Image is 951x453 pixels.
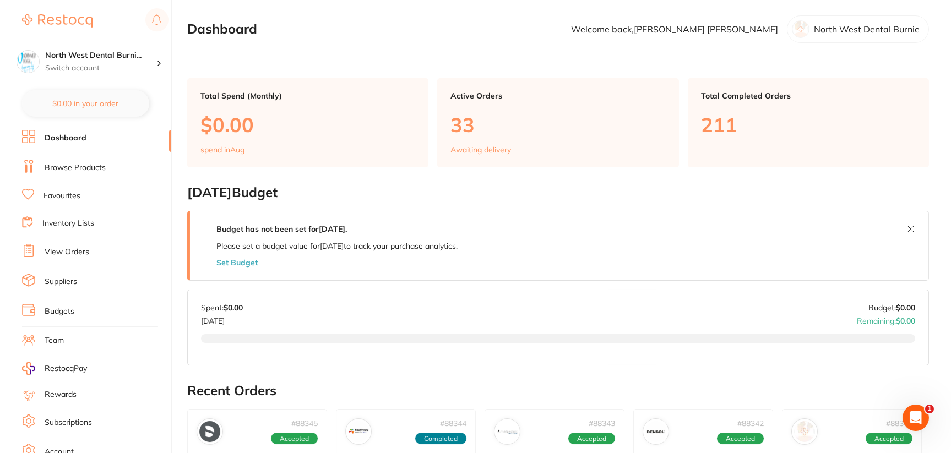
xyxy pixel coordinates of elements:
img: Henry Schein Halas [794,421,815,442]
button: Set Budget [216,258,258,267]
img: Dentsply Sirona [199,421,220,442]
p: Remaining: [857,312,915,325]
a: Favourites [44,190,80,201]
a: Inventory Lists [42,218,94,229]
strong: Budget has not been set for [DATE] . [216,224,347,234]
h4: North West Dental Burnie [45,50,156,61]
p: 211 [701,113,916,136]
p: # 88344 [440,419,466,428]
p: Active Orders [450,91,665,100]
p: Awaiting delivery [450,145,511,154]
span: Accepted [717,433,764,445]
p: Budget: [868,303,915,312]
a: Rewards [45,389,77,400]
strong: $0.00 [896,303,915,313]
p: Total Spend (Monthly) [200,91,415,100]
span: 1 [925,405,934,413]
h2: Recent Orders [187,383,929,399]
span: RestocqPay [45,363,87,374]
a: View Orders [45,247,89,258]
button: $0.00 in your order [22,90,149,117]
strong: $0.00 [896,316,915,326]
p: # 88343 [589,419,615,428]
span: Accepted [271,433,318,445]
h2: Dashboard [187,21,257,37]
a: Team [45,335,64,346]
p: Please set a budget value for [DATE] to track your purchase analytics. [216,242,458,250]
p: spend in Aug [200,145,244,154]
a: Active Orders33Awaiting delivery [437,78,678,167]
img: RestocqPay [22,362,35,375]
span: Accepted [568,433,615,445]
img: Restocq Logo [22,14,93,28]
a: Browse Products [45,162,106,173]
p: Total Completed Orders [701,91,916,100]
a: Subscriptions [45,417,92,428]
span: Accepted [866,433,912,445]
span: Completed [415,433,466,445]
a: Total Completed Orders211 [688,78,929,167]
p: North West Dental Burnie [814,24,920,34]
p: Spent: [201,303,243,312]
p: # 88341 [886,419,912,428]
p: $0.00 [200,113,415,136]
img: DENSOL [645,421,666,442]
p: Switch account [45,63,156,74]
a: Suppliers [45,276,77,287]
p: # 88345 [291,419,318,428]
p: 33 [450,113,665,136]
img: North West Dental Burnie [17,51,39,73]
img: Amalgadent [497,421,518,442]
p: # 88342 [737,419,764,428]
a: Restocq Logo [22,8,93,34]
p: [DATE] [201,312,243,325]
a: Total Spend (Monthly)$0.00spend inAug [187,78,428,167]
h2: [DATE] Budget [187,185,929,200]
img: Healthware Australia Ridley [348,421,369,442]
p: Welcome back, [PERSON_NAME] [PERSON_NAME] [571,24,778,34]
a: RestocqPay [22,362,87,375]
a: Budgets [45,306,74,317]
strong: $0.00 [224,303,243,313]
iframe: Intercom live chat [903,405,929,431]
a: Dashboard [45,133,86,144]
